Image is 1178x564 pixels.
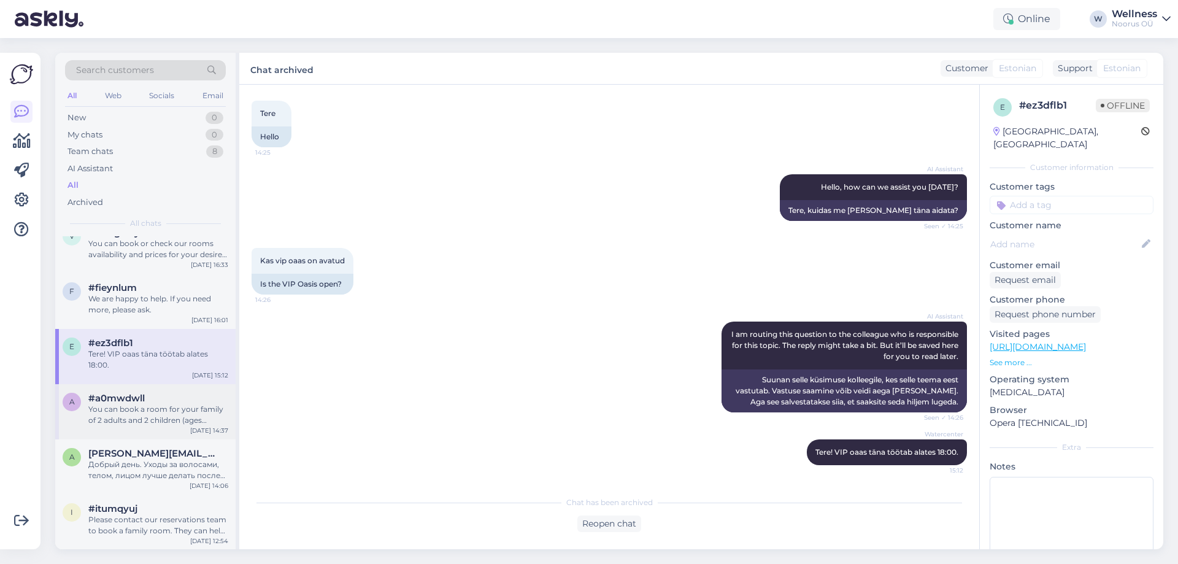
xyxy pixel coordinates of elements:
[941,62,988,75] div: Customer
[69,231,74,241] span: v
[69,452,75,462] span: a
[1090,10,1107,28] div: W
[67,129,102,141] div: My chats
[990,238,1139,251] input: Add name
[10,63,33,86] img: Askly Logo
[917,413,963,422] span: Seen ✓ 14:26
[88,404,228,426] div: You can book a room for your family of 2 adults and 2 children (ages [DEMOGRAPHIC_DATA]) on our w...
[190,481,228,490] div: [DATE] 14:06
[130,218,161,229] span: All chats
[917,164,963,174] span: AI Assistant
[990,386,1153,399] p: [MEDICAL_DATA]
[990,328,1153,341] p: Visited pages
[731,330,960,361] span: I am routing this question to the colleague who is responsible for this topic. The reply might ta...
[76,64,154,77] span: Search customers
[65,88,79,104] div: All
[67,163,113,175] div: AI Assistant
[1096,99,1150,112] span: Offline
[780,200,967,221] div: Tere, kuidas me [PERSON_NAME] täna aidata?
[1112,9,1171,29] a: WellnessNoorus OÜ
[990,460,1153,473] p: Notes
[821,182,958,191] span: Hello, how can we assist you [DATE]?
[252,126,291,147] div: Hello
[990,293,1153,306] p: Customer phone
[88,282,137,293] span: #fieynlum
[815,447,958,457] span: Tere! VIP oaas täna töötab alates 18:00.
[250,60,314,77] label: Chat archived
[69,342,74,351] span: e
[71,508,73,517] span: i
[191,315,228,325] div: [DATE] 16:01
[917,222,963,231] span: Seen ✓ 14:25
[191,260,228,269] div: [DATE] 16:33
[917,466,963,475] span: 15:12
[190,426,228,435] div: [DATE] 14:37
[1103,62,1141,75] span: Estonian
[990,442,1153,453] div: Extra
[255,148,301,157] span: 14:25
[88,293,228,315] div: We are happy to help. If you need more, please ask.
[566,497,653,508] span: Chat has been archived
[990,162,1153,173] div: Customer information
[993,125,1141,151] div: [GEOGRAPHIC_DATA], [GEOGRAPHIC_DATA]
[67,145,113,158] div: Team chats
[206,145,223,158] div: 8
[260,109,275,118] span: Tere
[990,404,1153,417] p: Browser
[88,459,228,481] div: Добрый день. Уходы за волосами, телом, лицом лучше делать после посещение Спа. Так вы смоете весь...
[147,88,177,104] div: Socials
[999,62,1036,75] span: Estonian
[260,256,345,265] span: Kas vip oaas on avatud
[990,259,1153,272] p: Customer email
[88,514,228,536] div: Please contact our reservations team to book a family room. They can help with any online booking...
[206,129,223,141] div: 0
[990,373,1153,386] p: Operating system
[917,430,963,439] span: Watercenter
[69,397,75,406] span: a
[990,272,1061,288] div: Request email
[69,287,74,296] span: f
[577,516,641,532] div: Reopen chat
[88,238,228,260] div: You can book or check our rooms availability and prices for your desired dates at this link: [URL...
[190,536,228,546] div: [DATE] 12:54
[67,112,86,124] div: New
[200,88,226,104] div: Email
[255,295,301,304] span: 14:26
[1019,98,1096,113] div: # ez3dflb1
[88,503,137,514] span: #itumqyuj
[990,357,1153,368] p: See more ...
[990,417,1153,430] p: Opera [TECHNICAL_ID]
[88,349,228,371] div: Tere! VIP oaas täna töötab alates 18:00.
[88,448,216,459] span: anastassia.vladimirovna@gmail.com
[67,196,103,209] div: Archived
[252,274,353,295] div: Is the VIP Oasis open?
[990,306,1101,323] div: Request phone number
[722,369,967,412] div: Suunan selle küsimuse kolleegile, kes selle teema eest vastutab. Vastuse saamine võib veidi aega ...
[917,312,963,321] span: AI Assistant
[993,8,1060,30] div: Online
[990,180,1153,193] p: Customer tags
[990,341,1086,352] a: [URL][DOMAIN_NAME]
[102,88,124,104] div: Web
[1112,9,1157,19] div: Wellness
[88,338,133,349] span: #ez3dflb1
[1000,102,1005,112] span: e
[192,371,228,380] div: [DATE] 15:12
[88,393,145,404] span: #a0mwdwll
[67,179,79,191] div: All
[990,196,1153,214] input: Add a tag
[1053,62,1093,75] div: Support
[206,112,223,124] div: 0
[1112,19,1157,29] div: Noorus OÜ
[990,219,1153,232] p: Customer name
